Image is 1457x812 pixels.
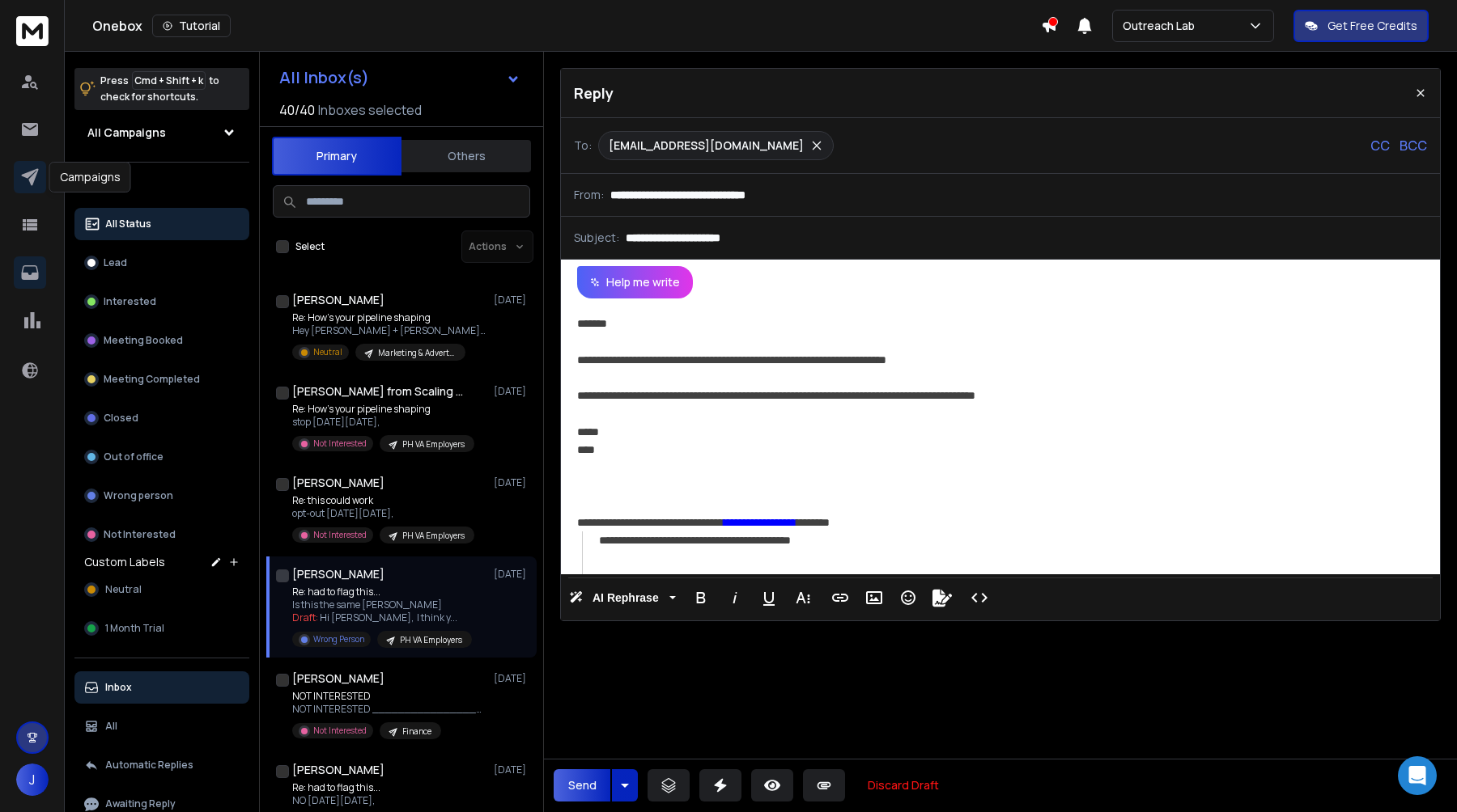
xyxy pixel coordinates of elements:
button: Discard Draft [855,769,952,801]
p: Finance [402,725,431,738]
p: Outreach Lab [1123,18,1201,34]
p: [DATE] [494,568,530,581]
button: Automatic Replies [74,749,249,781]
button: J [16,763,49,796]
p: To: [574,137,592,154]
p: PH VA Employers [400,634,462,646]
button: Insert Link (⌘K) [825,582,856,614]
p: Not Interested [313,438,367,450]
p: NO [DATE][DATE], [292,794,474,807]
p: BCC [1400,136,1427,155]
p: Press to check for shortcuts. [100,73,219,105]
p: Out of office [104,450,164,463]
h3: Inboxes selected [318,100,422,120]
span: 40 / 40 [279,100,315,120]
button: 1 Month Trial [74,612,249,645]
p: [DATE] [494,763,530,776]
p: Get Free Credits [1327,18,1417,34]
label: Select [295,240,325,253]
button: Code View [964,582,995,614]
h1: All Inbox(s) [279,70,369,86]
p: All [105,720,117,733]
p: PH VA Employers [402,438,465,450]
button: Interested [74,285,249,318]
button: All [74,710,249,742]
h1: [PERSON_NAME] from Scaling With Systems [292,383,470,400]
button: Lead [74,247,249,279]
p: Meeting Completed [104,373,200,386]
p: NOT INTERESTED [292,690,486,703]
span: AI Rephrase [589,591,662,605]
button: Not Interested [74,518,249,551]
button: Get Free Credits [1293,10,1429,42]
p: Neutral [313,346,342,358]
h1: [PERSON_NAME] [292,566,384,582]
button: Meeting Booked [74,324,249,357]
button: Signature [927,582,958,614]
span: Cmd + Shift + k [132,71,206,90]
p: PH VA Employers [402,530,465,542]
button: Italic (⌘I) [720,582,750,614]
button: Neutral [74,573,249,606]
h3: Filters [74,176,249,198]
p: CC [1370,136,1390,155]
h1: [PERSON_NAME] [292,475,384,491]
p: opt-out [DATE][DATE], [292,507,474,520]
span: Hi [PERSON_NAME], I think y ... [320,611,457,624]
button: More Text [788,582,818,614]
p: Not Interested [313,529,367,541]
p: [DATE] [494,385,530,398]
p: Re: this could work [292,494,474,507]
button: All Status [74,208,249,240]
p: Re: How's your pipeline shaping [292,311,486,324]
p: Re: had to flag this... [292,781,474,794]
p: stop [DATE][DATE], [292,416,474,429]
button: All Campaigns [74,116,249,149]
h1: All Campaigns [87,125,166,141]
button: All Inbox(s) [266,61,533,94]
button: Meeting Completed [74,363,249,395]
p: Not Interested [313,725,367,737]
p: Re: How's your pipeline shaping [292,403,474,416]
button: Wrong person [74,480,249,512]
p: Interested [104,295,156,308]
button: Primary [272,137,401,176]
div: Onebox [92,15,1041,37]
p: NOT INTERESTED ________________________________ From: [PERSON_NAME] [292,703,486,716]
span: 1 Month Trial [105,622,164,635]
p: Closed [104,412,138,425]
h1: [PERSON_NAME] [292,292,384,308]
span: Neutral [105,583,142,596]
p: Wrong Person [313,633,364,645]
p: Awaiting Reply [105,797,176,810]
button: Out of office [74,441,249,473]
p: From: [574,187,604,203]
button: Underline (⌘U) [754,582,784,614]
p: Subject: [574,230,619,246]
button: Others [401,138,531,174]
p: [DATE] [494,672,530,685]
button: AI Rephrase [566,582,679,614]
p: Wrong person [104,489,173,502]
h1: [PERSON_NAME] [292,762,384,778]
div: Campaigns [49,162,131,192]
p: Is this the same [PERSON_NAME] [292,598,472,611]
h1: [PERSON_NAME] [292,670,384,687]
button: Send [554,769,610,801]
p: All Status [105,218,151,230]
p: Not Interested [104,528,176,541]
p: [EMAIL_ADDRESS][DOMAIN_NAME] [609,137,804,154]
p: Automatic Replies [105,759,193,772]
p: Inbox [105,681,132,694]
button: Insert Image (⌘P) [859,582,890,614]
span: Draft: [292,611,318,624]
p: Lead [104,256,127,269]
p: Marketing & Advertising [378,347,456,359]
p: Reply [574,82,614,104]
button: Tutorial [152,15,231,37]
p: [DATE] [494,294,530,307]
h3: Custom Labels [84,554,165,570]
p: Meeting Booked [104,334,183,347]
p: Re: had to flag this... [292,586,472,598]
